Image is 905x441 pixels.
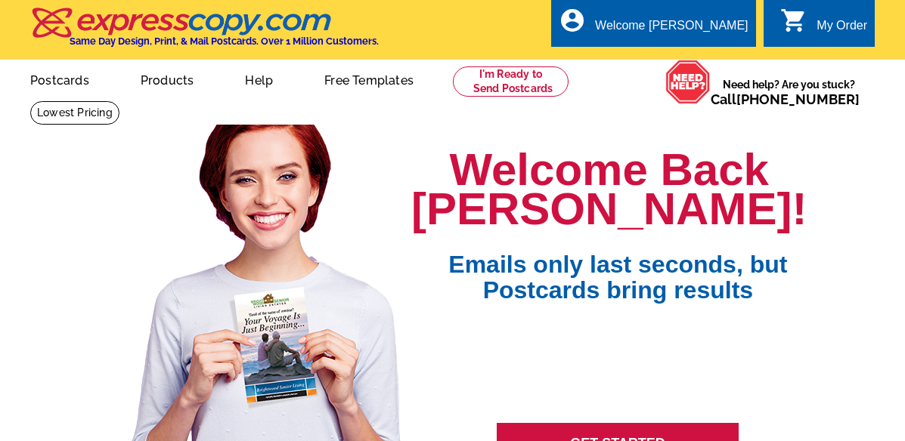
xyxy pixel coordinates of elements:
h4: Same Day Design, Print, & Mail Postcards. Over 1 Million Customers. [70,35,379,47]
span: Need help? Are you stuck? [711,77,867,107]
div: My Order [817,19,867,40]
a: Postcards [6,61,113,97]
a: Help [221,61,297,97]
img: help [665,60,711,104]
span: Emails only last seconds, but Postcards bring results [429,229,807,303]
a: Same Day Design, Print, & Mail Postcards. Over 1 Million Customers. [30,18,379,47]
a: shopping_cart My Order [780,17,867,35]
i: shopping_cart [780,7,807,34]
a: [PHONE_NUMBER] [736,91,860,107]
span: Call [711,91,860,107]
div: Welcome [PERSON_NAME] [595,19,748,40]
i: account_circle [559,7,586,34]
a: Free Templates [300,61,438,97]
a: Products [116,61,219,97]
h1: Welcome Back [PERSON_NAME]! [411,150,807,229]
